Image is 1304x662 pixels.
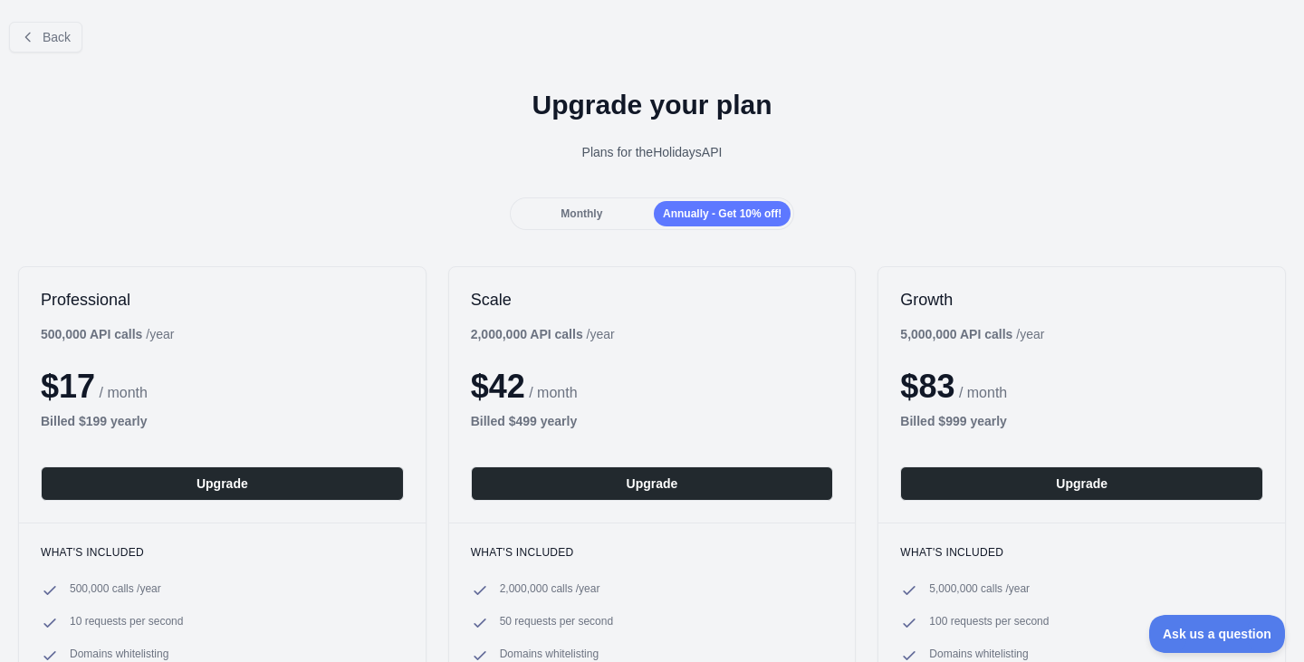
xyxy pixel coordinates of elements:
span: $ 83 [900,368,954,405]
iframe: Toggle Customer Support [1149,615,1286,653]
h2: Scale [471,289,834,311]
h2: Growth [900,289,1263,311]
span: $ 42 [471,368,525,405]
div: / year [900,325,1044,343]
div: / year [471,325,615,343]
b: 5,000,000 API calls [900,327,1012,341]
b: 2,000,000 API calls [471,327,583,341]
